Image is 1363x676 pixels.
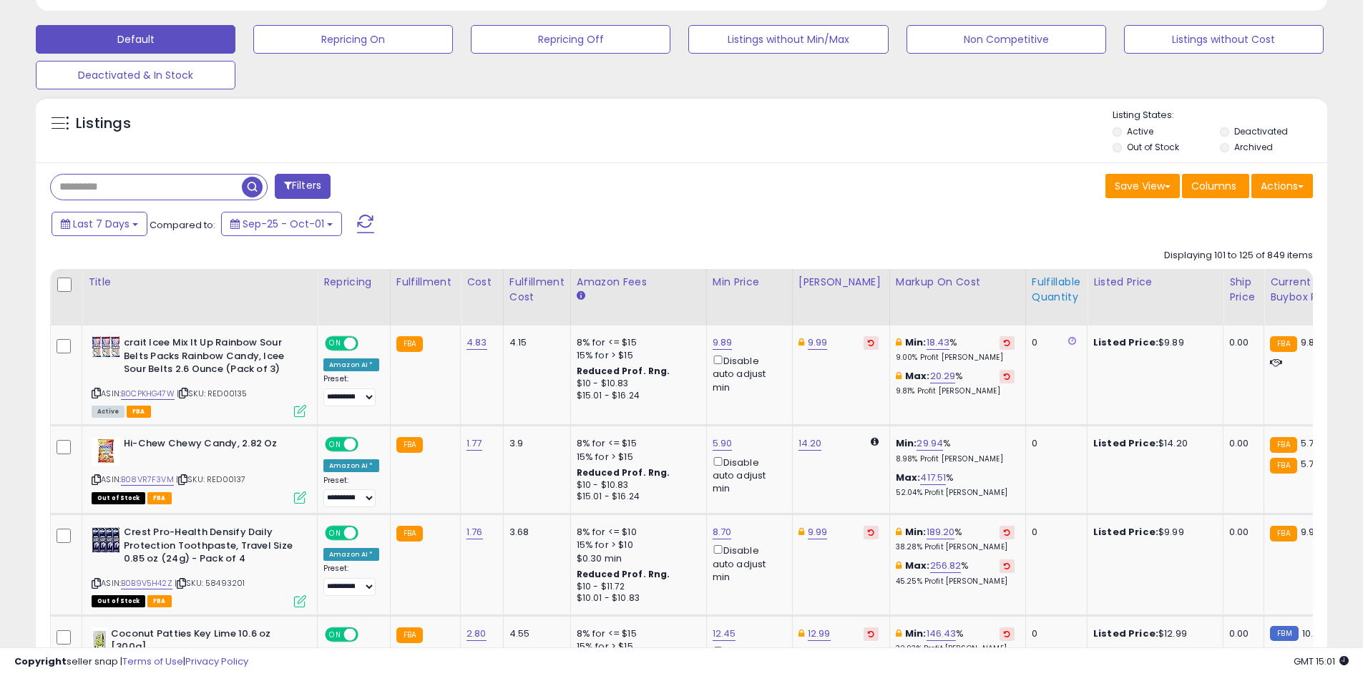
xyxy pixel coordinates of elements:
[1270,437,1296,453] small: FBA
[808,335,828,350] a: 9.99
[896,627,1015,654] div: %
[92,627,107,656] img: 41xP9GtFDHL._SL40_.jpg
[1032,336,1076,349] div: 0
[1270,275,1344,305] div: Current Buybox Price
[356,338,379,350] span: OFF
[92,336,120,358] img: 51SG0GAFQpL._SL40_.jpg
[509,627,560,640] div: 4.55
[323,459,379,472] div: Amazon AI *
[92,437,306,502] div: ASIN:
[323,476,379,508] div: Preset:
[577,390,695,402] div: $15.01 - $16.24
[577,290,585,303] small: Amazon Fees.
[1229,526,1253,539] div: 0.00
[1032,526,1076,539] div: 0
[896,471,1015,498] div: %
[92,492,145,504] span: All listings that are currently out of stock and unavailable for purchase on Amazon
[713,353,781,394] div: Disable auto adjust min
[896,526,1015,552] div: %
[896,336,1015,363] div: %
[713,525,732,539] a: 8.70
[323,275,384,290] div: Repricing
[185,655,248,668] a: Privacy Policy
[577,539,695,552] div: 15% for > $10
[1229,275,1258,305] div: Ship Price
[896,353,1015,363] p: 9.00% Profit [PERSON_NAME]
[927,525,955,539] a: 189.20
[577,365,670,377] b: Reduced Prof. Rng.
[920,471,946,485] a: 417.51
[1164,249,1313,263] div: Displaying 101 to 125 of 849 items
[896,542,1015,552] p: 38.28% Profit [PERSON_NAME]
[92,437,120,466] img: 51lK2PUt9NL._SL40_.jpg
[927,335,950,350] a: 18.43
[896,275,1020,290] div: Markup on Cost
[92,336,306,416] div: ASIN:
[1251,174,1313,198] button: Actions
[1124,25,1324,54] button: Listings without Cost
[917,436,943,451] a: 29.94
[1093,526,1212,539] div: $9.99
[905,525,927,539] b: Min:
[1302,627,1325,640] span: 10.99
[1234,141,1273,153] label: Archived
[326,527,344,539] span: ON
[92,595,145,607] span: All listings that are currently out of stock and unavailable for purchase on Amazon
[121,388,175,400] a: B0CPKHG47W
[1301,525,1321,539] span: 9.99
[577,568,670,580] b: Reduced Prof. Rng.
[323,358,379,371] div: Amazon AI *
[798,436,822,451] a: 14.20
[905,559,930,572] b: Max:
[1127,125,1153,137] label: Active
[577,581,695,593] div: $10 - $11.72
[896,471,921,484] b: Max:
[175,577,245,589] span: | SKU: 58493201
[1270,458,1296,474] small: FBA
[1093,436,1158,450] b: Listed Price:
[577,592,695,604] div: $10.01 - $10.83
[121,474,174,486] a: B08VR7F3VM
[889,269,1025,325] th: The percentage added to the cost of goods (COGS) that forms the calculator for Min & Max prices.
[577,552,695,565] div: $0.30 min
[896,454,1015,464] p: 8.98% Profit [PERSON_NAME]
[1032,275,1081,305] div: Fulfillable Quantity
[243,217,324,231] span: Sep-25 - Oct-01
[396,526,423,542] small: FBA
[577,437,695,450] div: 8% for <= $15
[713,436,733,451] a: 5.90
[147,492,172,504] span: FBA
[577,466,670,479] b: Reduced Prof. Rng.
[1093,335,1158,349] b: Listed Price:
[905,369,930,383] b: Max:
[76,114,131,134] h5: Listings
[927,627,957,641] a: 146.43
[1093,627,1158,640] b: Listed Price:
[808,627,831,641] a: 12.99
[896,577,1015,587] p: 45.25% Profit [PERSON_NAME]
[905,627,927,640] b: Min:
[577,349,695,362] div: 15% for > $15
[466,627,487,641] a: 2.80
[509,336,560,349] div: 4.15
[1113,109,1327,122] p: Listing States:
[1229,336,1253,349] div: 0.00
[577,378,695,390] div: $10 - $10.83
[177,388,248,399] span: | SKU: RED00135
[1294,655,1349,668] span: 2025-10-10 15:01 GMT
[688,25,888,54] button: Listings without Min/Max
[323,564,379,596] div: Preset:
[1093,437,1212,450] div: $14.20
[1093,627,1212,640] div: $12.99
[930,369,956,383] a: 20.29
[253,25,453,54] button: Repricing On
[1032,437,1076,450] div: 0
[275,174,331,199] button: Filters
[1032,627,1076,640] div: 0
[1301,457,1320,471] span: 5.72
[326,439,344,451] span: ON
[577,479,695,491] div: $10 - $10.83
[124,437,298,454] b: Hi-Chew Chewy Candy, 2.82 Oz
[713,542,781,584] div: Disable auto adjust min
[896,370,1015,396] div: %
